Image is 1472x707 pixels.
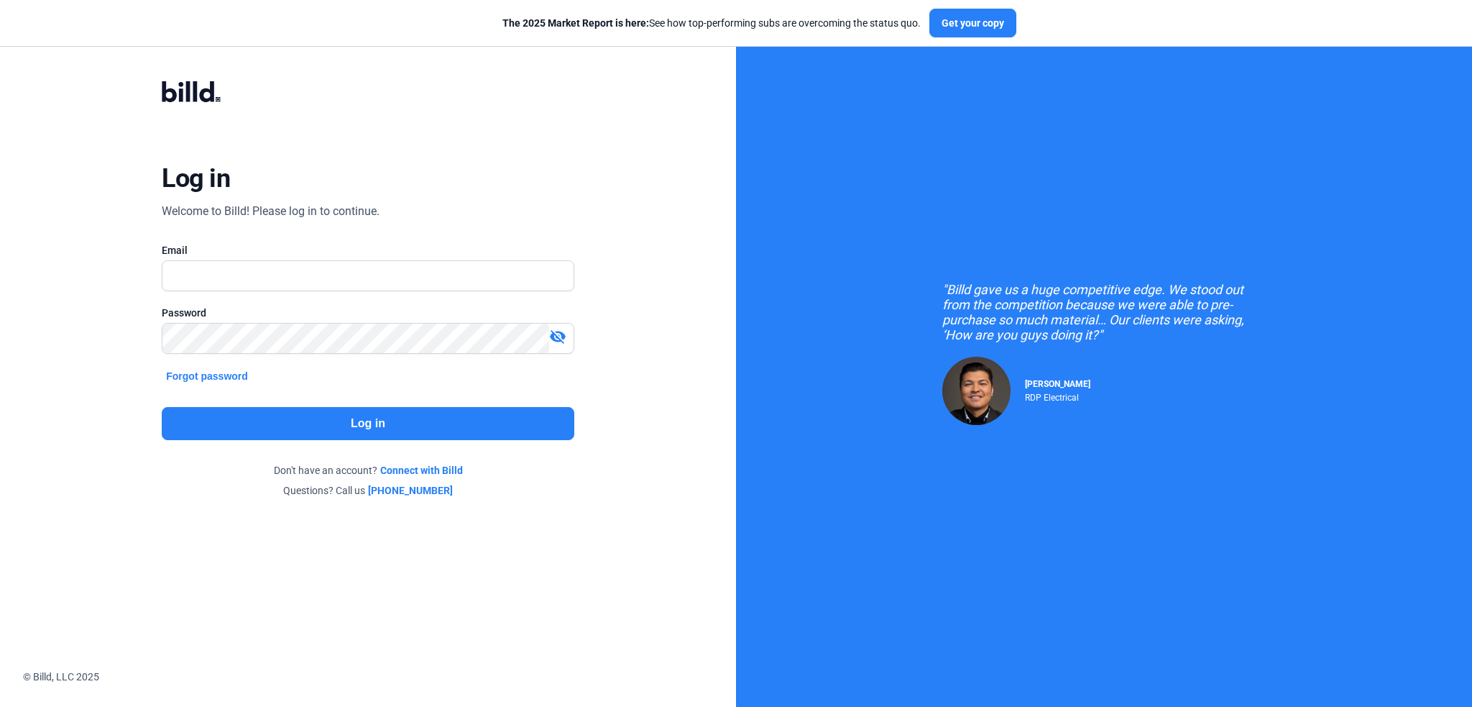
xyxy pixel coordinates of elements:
div: "Billd gave us a huge competitive edge. We stood out from the competition because we were able to... [942,282,1266,342]
a: Connect with Billd [380,463,463,478]
mat-icon: visibility_off [549,328,566,345]
div: RDP Electrical [1025,389,1090,403]
div: Welcome to Billd! Please log in to continue. [162,203,379,220]
span: The 2025 Market Report is here: [502,17,649,29]
img: Raul Pacheco [942,357,1011,425]
div: Log in [162,163,230,194]
div: Questions? Call us [162,483,574,498]
button: Forgot password [162,368,252,384]
button: Log in [162,407,574,440]
button: Get your copy [929,9,1016,37]
div: Email [162,243,574,257]
div: See how top-performing subs are overcoming the status quo. [502,16,921,30]
div: Password [162,306,574,320]
div: Don't have an account? [162,463,574,478]
a: [PHONE_NUMBER] [368,483,453,498]
span: [PERSON_NAME] [1025,379,1090,389]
